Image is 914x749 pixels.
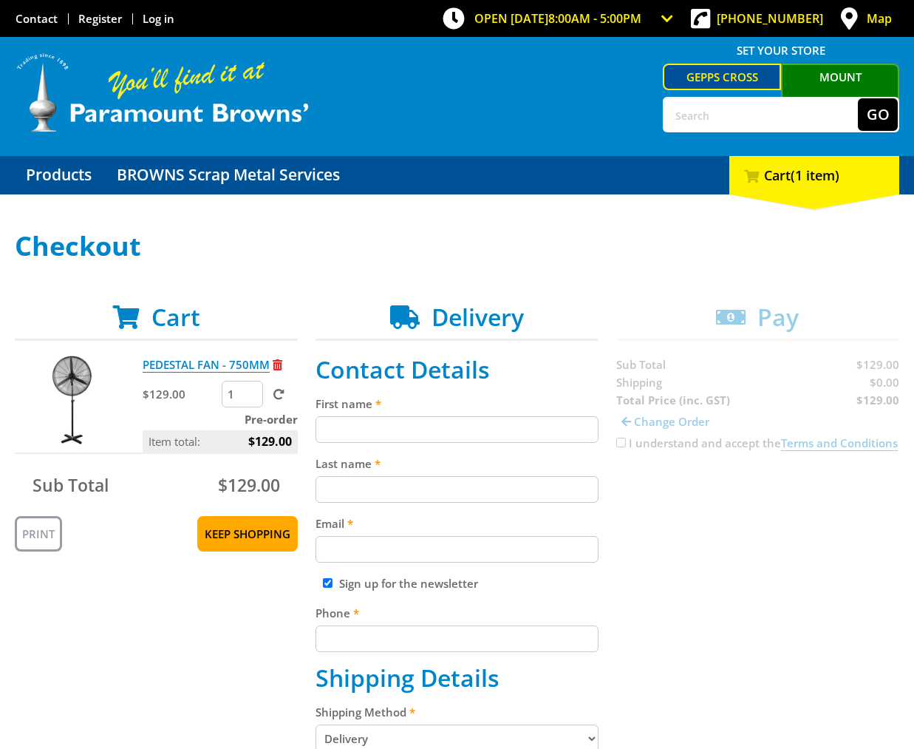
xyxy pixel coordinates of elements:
[339,576,478,591] label: Sign up for the newsletter
[316,416,598,443] input: Please enter your first name.
[197,516,298,552] a: Keep Shopping
[218,473,280,497] span: $129.00
[15,516,62,552] a: Print
[316,703,598,721] label: Shipping Method
[781,64,899,114] a: Mount [PERSON_NAME]
[316,476,598,503] input: Please enter your last name.
[151,301,200,333] span: Cart
[27,356,116,444] img: PEDESTAL FAN - 750MM
[858,98,898,131] button: Go
[729,156,899,194] div: Cart
[16,11,58,26] a: Go to the Contact page
[143,385,219,403] p: $129.00
[663,38,899,62] span: Set your store
[316,356,598,384] h2: Contact Details
[316,455,598,472] label: Last name
[316,664,598,692] h2: Shipping Details
[316,515,598,532] label: Email
[106,156,351,194] a: Go to the BROWNS Scrap Metal Services page
[143,430,298,453] p: Item total:
[143,11,174,26] a: Log in
[316,395,598,413] label: First name
[548,10,641,27] span: 8:00am - 5:00pm
[15,231,899,261] h1: Checkout
[432,301,524,333] span: Delivery
[143,357,270,373] a: PEDESTAL FAN - 750MM
[474,10,641,27] span: OPEN [DATE]
[316,626,598,652] input: Please enter your telephone number.
[316,536,598,563] input: Please enter your email address.
[143,410,298,428] p: Pre-order
[663,64,781,90] a: Gepps Cross
[248,430,292,453] span: $129.00
[15,156,103,194] a: Go to the Products page
[664,98,858,131] input: Search
[78,11,122,26] a: Go to the registration page
[15,52,310,134] img: Paramount Browns'
[273,357,282,372] a: Remove from cart
[316,604,598,622] label: Phone
[791,166,839,184] span: (1 item)
[33,473,109,497] span: Sub Total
